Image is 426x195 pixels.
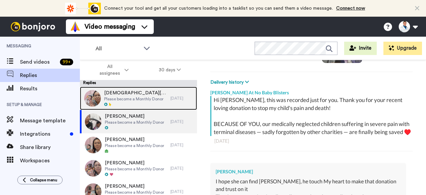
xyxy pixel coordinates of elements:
[104,96,167,102] span: Please become a Monthly Donor
[210,86,413,96] div: [PERSON_NAME] At No Baby Blisters
[344,42,377,55] button: Invite
[216,168,401,175] div: [PERSON_NAME]
[170,189,194,194] div: [DATE]
[105,113,164,120] span: [PERSON_NAME]
[216,178,401,193] div: I hope she can find [PERSON_NAME], he touch My heart to make that donation and trust on it
[80,110,197,133] a: [PERSON_NAME]Please become a Monthly Donor[DATE]
[170,166,194,171] div: [DATE]
[105,166,164,172] span: Please become a Monthly Donor
[20,71,80,79] span: Replies
[105,183,164,190] span: [PERSON_NAME]
[105,190,164,195] span: Please become a Monthly Donor
[85,113,102,130] img: f9b4beff-a8c3-4646-b430-062242d6ed55-thumb.jpg
[144,64,196,76] button: 30 days
[170,119,194,124] div: [DATE]
[20,117,80,125] span: Message template
[336,6,365,11] a: Connect now
[96,45,140,53] span: All
[170,96,194,101] div: [DATE]
[105,143,164,148] span: Please become a Monthly Donor
[64,3,101,14] div: animation
[104,6,333,11] span: Connect your tool and get all your customers loading into a tasklist so you can send them a video...
[20,58,57,66] span: Send videos
[96,63,123,77] span: All assignees
[20,85,80,93] span: Results
[70,21,81,32] img: vm-color.svg
[8,22,58,31] img: bj-logo-header-white.svg
[30,177,57,183] span: Collapse menu
[17,176,63,184] button: Collapse menu
[104,90,167,96] span: [DEMOGRAPHIC_DATA][PERSON_NAME]
[210,79,251,86] button: Delivery history
[85,137,102,153] img: 13c12f1f-9f25-488b-9f28-5f01855d3ed9-thumb.jpg
[20,130,67,138] span: Integrations
[20,157,80,165] span: Workspaces
[105,120,164,125] span: Please become a Monthly Donor
[80,87,197,110] a: [DEMOGRAPHIC_DATA][PERSON_NAME]Please become a Monthly Donor[DATE]
[214,96,411,136] div: Hi [PERSON_NAME], this was recorded just for you. Thank you for your recent loving donation to st...
[60,59,73,65] div: 99 +
[105,160,164,166] span: [PERSON_NAME]
[105,136,164,143] span: [PERSON_NAME]
[84,90,101,107] img: ab93363e-bab5-4ed0-bea0-41fb0d01ca62-thumb.jpg
[383,42,422,55] button: Upgrade
[80,80,197,87] div: Replies
[80,133,197,157] a: [PERSON_NAME]Please become a Monthly Donor[DATE]
[81,61,144,79] button: All assignees
[20,143,80,151] span: Share library
[214,138,409,144] div: [DATE]
[170,142,194,148] div: [DATE]
[80,157,197,180] a: [PERSON_NAME]Please become a Monthly Donor[DATE]
[85,160,102,177] img: 6f5b0392-1828-467a-ba25-bd7eb8aa26d9-thumb.jpg
[85,22,135,31] span: Video messaging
